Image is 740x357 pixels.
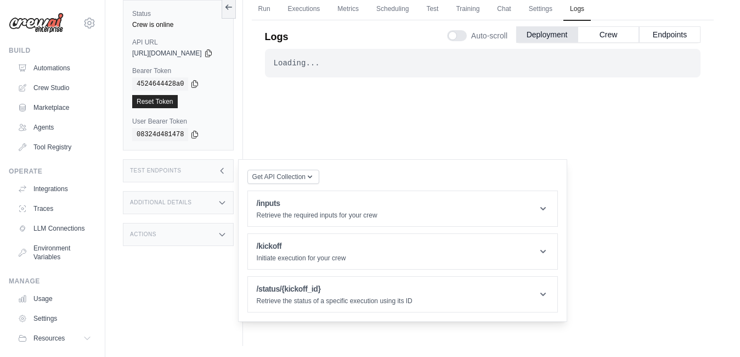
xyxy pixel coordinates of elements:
div: Manage [9,277,96,286]
span: Get API Collection [252,172,306,181]
a: Marketplace [13,99,96,116]
span: Auto-scroll [471,30,507,41]
code: 4524644428a0 [132,77,188,91]
a: Settings [13,310,96,327]
p: Logs [265,29,289,44]
a: Tool Registry [13,138,96,156]
div: Operate [9,167,96,176]
button: Resources [13,330,96,347]
a: LLM Connections [13,220,96,237]
h3: Actions [130,231,156,238]
a: Reset Token [132,95,178,108]
h3: Additional Details [130,199,191,206]
h1: /kickoff [257,241,346,252]
h1: /status/{kickoff_id} [257,283,413,294]
button: Crew [578,26,639,43]
h3: Test Endpoints [130,168,182,174]
div: Build [9,46,96,55]
p: Retrieve the status of a specific execution using its ID [257,297,413,305]
h1: /inputs [257,198,377,209]
a: Agents [13,119,96,136]
button: Get API Collection [247,170,319,184]
a: Automations [13,59,96,77]
label: Status [132,9,224,18]
label: User Bearer Token [132,117,224,126]
span: [URL][DOMAIN_NAME] [132,49,202,58]
div: Crew is online [132,20,224,29]
span: Resources [33,334,65,343]
label: API URL [132,38,224,47]
a: Traces [13,200,96,217]
button: Deployment [516,26,578,43]
a: Crew Studio [13,79,96,97]
a: Integrations [13,180,96,198]
img: Logo [9,13,64,34]
code: 08324d481478 [132,128,188,141]
iframe: Chat Widget [685,304,740,357]
a: Usage [13,290,96,308]
p: Retrieve the required inputs for your crew [257,211,377,220]
button: Endpoints [639,26,701,43]
a: Environment Variables [13,239,96,266]
div: Loading... [274,58,692,69]
p: Initiate execution for your crew [257,254,346,263]
label: Bearer Token [132,66,224,75]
